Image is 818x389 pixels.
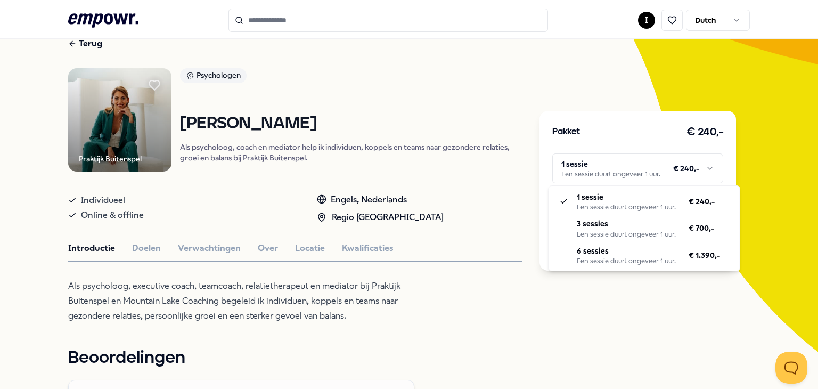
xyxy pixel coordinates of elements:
span: € 240,- [689,196,715,207]
div: Een sessie duurt ongeveer 1 uur. [577,203,676,212]
p: 1 sessie [577,191,676,203]
div: Een sessie duurt ongeveer 1 uur. [577,230,676,239]
span: € 700,- [689,222,714,234]
p: 6 sessies [577,245,676,257]
span: € 1.390,- [689,249,720,261]
div: Een sessie duurt ongeveer 1 uur. [577,257,676,265]
p: 3 sessies [577,218,676,230]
